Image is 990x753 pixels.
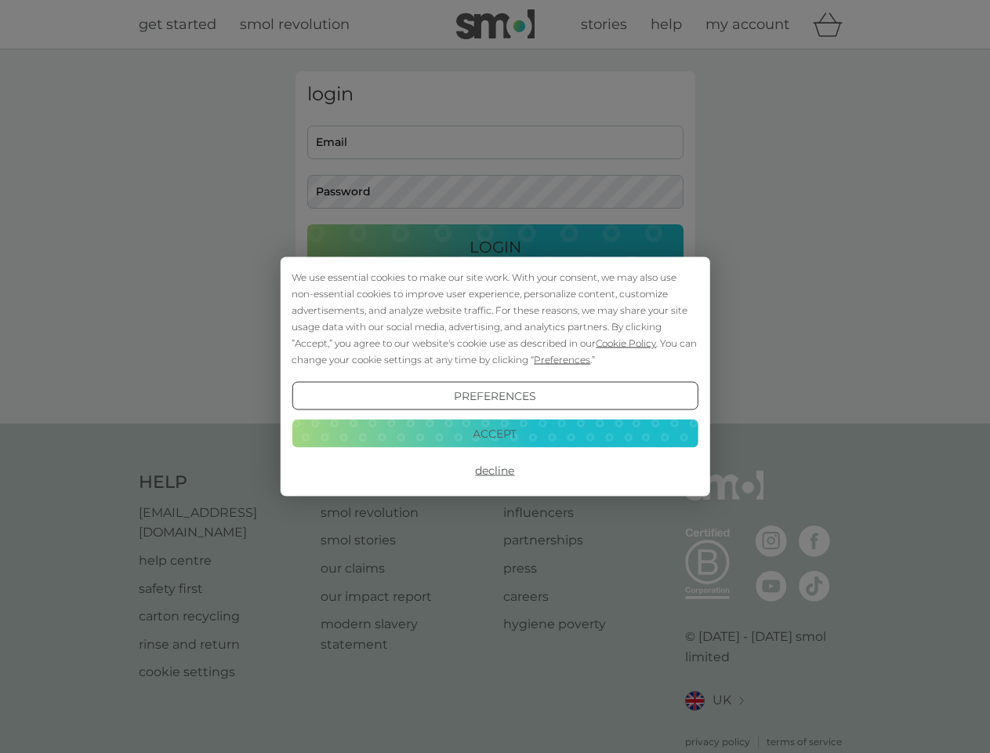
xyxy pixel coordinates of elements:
[292,457,698,485] button: Decline
[292,269,698,368] div: We use essential cookies to make our site work. With your consent, we may also use non-essential ...
[534,354,590,366] span: Preferences
[292,382,698,410] button: Preferences
[596,337,656,349] span: Cookie Policy
[280,257,709,497] div: Cookie Consent Prompt
[292,419,698,447] button: Accept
